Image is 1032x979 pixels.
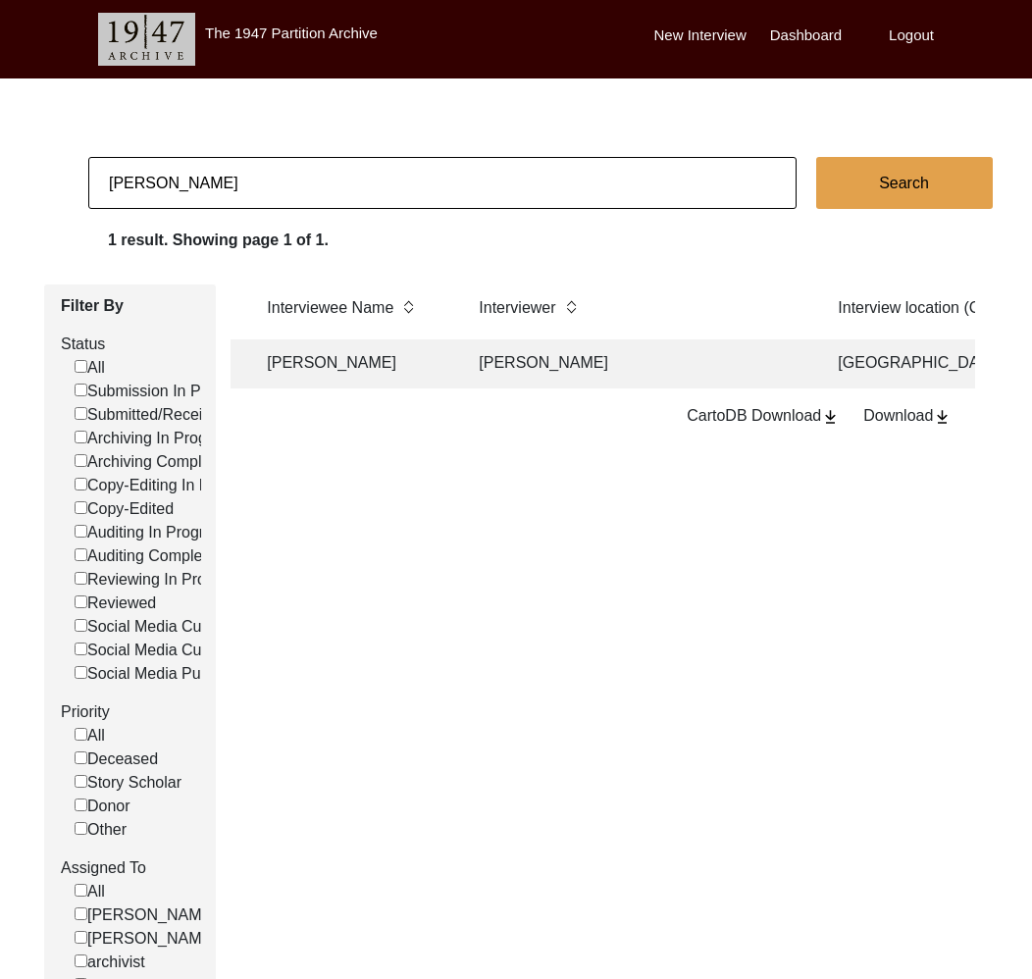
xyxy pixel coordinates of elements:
img: sort-button.png [564,296,578,318]
label: Social Media Curated [75,639,237,662]
label: Other [75,818,127,842]
img: download-button.png [933,408,952,426]
input: Social Media Curated [75,643,87,655]
input: All [75,728,87,741]
input: [PERSON_NAME] [75,931,87,944]
label: Status [61,333,201,356]
label: Auditing In Progress [75,521,229,544]
td: [PERSON_NAME] [255,339,451,388]
label: All [75,356,105,380]
label: Deceased [75,747,158,771]
label: Auditing Completed [75,544,225,568]
input: Archiving Completed [75,454,87,467]
label: Donor [75,795,130,818]
label: Reviewed [75,592,156,615]
input: Auditing In Progress [75,525,87,538]
input: Copy-Editing In Progress [75,478,87,490]
label: Story Scholar [75,771,181,795]
label: Filter By [61,294,201,318]
label: [PERSON_NAME] [75,903,217,927]
input: Auditing Completed [75,548,87,561]
input: Reviewing In Progress [75,572,87,585]
label: Copy-Edited [75,497,174,521]
button: Search [816,157,993,209]
div: Download [863,404,952,428]
div: CartoDB Download [687,404,840,428]
label: Interviewer [479,296,555,320]
label: The 1947 Partition Archive [205,25,378,41]
label: Social Media Published [75,662,250,686]
label: Reviewing In Progress [75,568,244,592]
input: Social Media Curation In Progress [75,619,87,632]
input: Donor [75,799,87,811]
input: Social Media Published [75,666,87,679]
label: All [75,724,105,747]
input: Submission In Progress [75,384,87,396]
input: All [75,884,87,897]
label: Archiving In Progress [75,427,236,450]
label: Social Media Curation In Progress [75,615,326,639]
label: Interviewee Name [267,296,393,320]
input: Copy-Edited [75,501,87,514]
label: archivist [75,951,145,974]
label: New Interview [654,25,747,47]
img: sort-button.png [401,296,415,318]
label: Submitted/Received [75,403,228,427]
label: Priority [61,700,201,724]
label: Dashboard [770,25,842,47]
input: Story Scholar [75,775,87,788]
label: All [75,880,105,903]
label: Archiving Completed [75,450,232,474]
label: Copy-Editing In Progress [75,474,262,497]
input: Deceased [75,751,87,764]
label: Submission In Progress [75,380,253,403]
img: download-button.png [821,408,840,426]
input: Reviewed [75,595,87,608]
td: [PERSON_NAME] [467,339,810,388]
input: [PERSON_NAME] [75,907,87,920]
input: Submitted/Received [75,407,87,420]
input: archivist [75,954,87,967]
label: 1 result. Showing page 1 of 1. [108,229,329,252]
input: Search... [88,157,797,209]
input: Archiving In Progress [75,431,87,443]
label: [PERSON_NAME] [75,927,217,951]
label: Assigned To [61,856,201,880]
label: Logout [889,25,934,47]
img: header-logo.png [98,13,195,66]
input: Other [75,822,87,835]
input: All [75,360,87,373]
